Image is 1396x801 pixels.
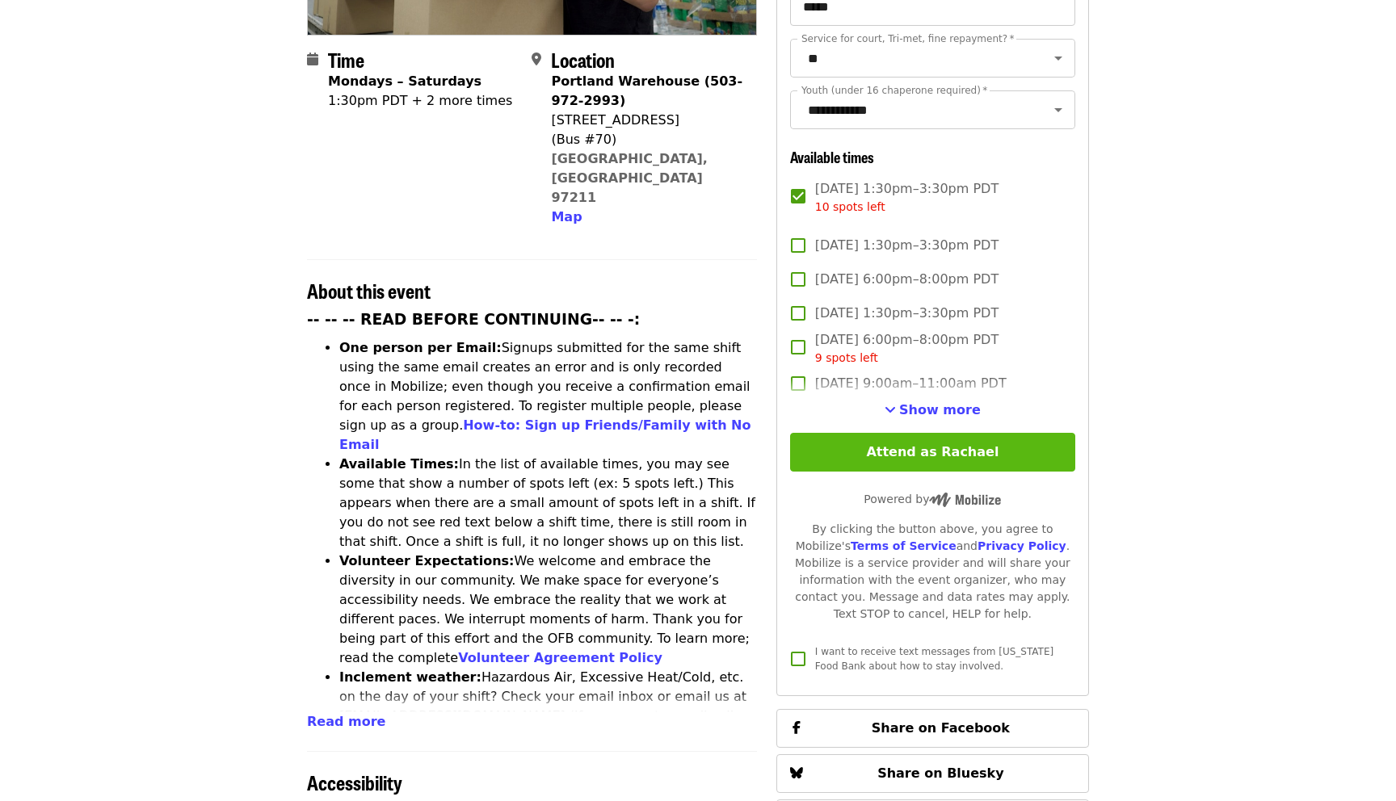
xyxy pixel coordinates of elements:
span: Map [551,209,582,224]
button: Open [1047,47,1070,69]
button: See more timeslots [885,400,981,420]
span: [DATE] 1:30pm–3:30pm PDT [815,236,999,255]
strong: Portland Warehouse (503-972-2993) [551,73,742,108]
li: In the list of available times, you may see some that show a number of spots left (ex: 5 spots le... [339,455,757,551]
div: 1:30pm PDT + 2 more times [328,91,512,111]
span: Share on Facebook [872,720,1010,736]
span: [DATE] 1:30pm–3:30pm PDT [815,179,999,216]
li: Hazardous Air, Excessive Heat/Cold, etc. on the day of your shift? Check your email inbox or emai... [339,668,757,765]
i: map-marker-alt icon [532,52,541,67]
span: Available times [790,146,874,167]
a: Privacy Policy [978,539,1066,552]
button: Read more [307,712,385,732]
span: 10 spots left [815,200,885,213]
span: Time [328,45,364,73]
a: Terms of Service [851,539,957,552]
i: calendar icon [307,52,318,67]
span: Show more [899,402,981,417]
a: Volunteer Agreement Policy [458,650,662,665]
a: How-to: Sign up Friends/Family with No Email [339,417,751,452]
span: Read more [307,714,385,729]
strong: Available Times: [339,456,459,472]
label: Service for court, Tri-met, fine repayment? [801,34,1015,44]
div: By clicking the button above, you agree to Mobilize's and . Mobilize is a service provider and wi... [790,521,1075,623]
span: [DATE] 6:00pm–8:00pm PDT [815,270,999,289]
span: Accessibility [307,768,402,796]
strong: Inclement weather: [339,669,481,685]
label: Youth (under 16 chaperone required) [801,86,987,95]
div: (Bus #70) [551,130,743,149]
span: [DATE] 1:30pm–3:30pm PDT [815,304,999,323]
button: Attend as Rachael [790,433,1075,472]
span: Share on Bluesky [877,765,1004,781]
strong: Volunteer Expectations: [339,553,515,568]
button: Map [551,208,582,227]
button: Open [1047,99,1070,121]
a: [GEOGRAPHIC_DATA], [GEOGRAPHIC_DATA] 97211 [551,151,708,205]
li: Signups submitted for the same shift using the same email creates an error and is only recorded o... [339,338,757,455]
strong: Mondays – Saturdays [328,73,481,89]
strong: -- -- -- READ BEFORE CONTINUING-- -- -: [307,311,640,328]
strong: One person per Email: [339,340,502,355]
li: We welcome and embrace the diversity in our community. We make space for everyone’s accessibility... [339,551,757,668]
span: Location [551,45,615,73]
span: 9 spots left [815,351,878,364]
span: [DATE] 6:00pm–8:00pm PDT [815,330,999,367]
img: Powered by Mobilize [929,493,1001,507]
div: [STREET_ADDRESS] [551,111,743,130]
span: Powered by [864,493,1001,505]
span: About this event [307,276,431,304]
span: [DATE] 9:00am–11:00am PDT [815,374,1007,393]
button: Share on Facebook [776,709,1089,748]
span: I want to receive text messages from [US_STATE] Food Bank about how to stay involved. [815,646,1053,672]
button: Share on Bluesky [776,754,1089,793]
